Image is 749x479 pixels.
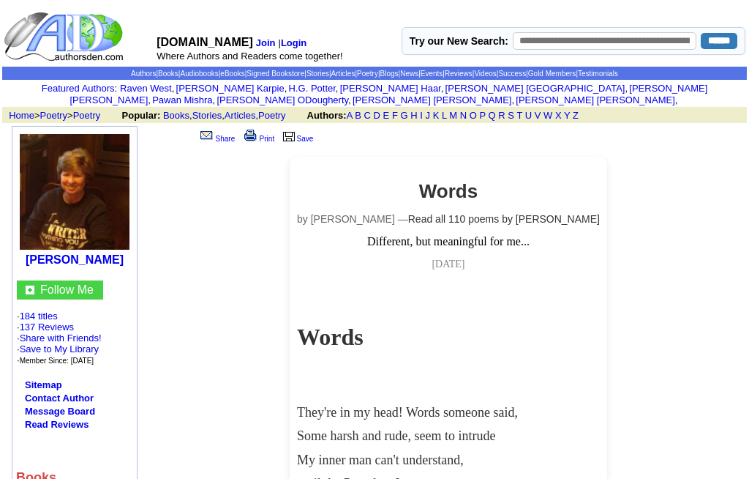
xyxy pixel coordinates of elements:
[152,94,212,105] a: Pawan Mishra
[20,311,58,322] a: 184 titles
[258,110,286,121] a: Poetry
[163,110,189,121] a: Books
[200,130,213,141] img: share_page.gif
[338,85,339,93] font: i
[122,110,592,121] font: , , ,
[555,110,562,121] a: X
[470,110,477,121] a: O
[180,70,218,78] a: Audiobooks
[176,83,285,94] a: [PERSON_NAME] Karpie
[241,135,275,143] a: Print
[535,110,541,121] a: V
[289,83,336,94] a: H.G. Potter
[383,110,390,121] a: E
[20,333,102,344] a: Share with Friends!
[131,70,618,78] span: | | | | | | | | | | | | | | |
[40,283,94,296] a: Follow Me
[564,110,570,121] a: Y
[340,83,441,94] a: [PERSON_NAME] Haar
[69,83,707,105] a: [PERSON_NAME] [PERSON_NAME]
[9,110,34,121] a: Home
[306,70,329,78] a: Stories
[442,110,447,121] a: L
[217,94,348,105] a: [PERSON_NAME] ODougherty
[20,134,129,250] img: 86838.jpeg
[489,110,496,121] a: Q
[364,110,371,121] a: C
[157,36,253,48] font: [DOMAIN_NAME]
[445,83,625,94] a: [PERSON_NAME] [GEOGRAPHIC_DATA]
[287,85,288,93] font: i
[4,110,119,121] font: > >
[351,97,353,105] font: i
[578,70,618,78] a: Testimonials
[174,85,176,93] font: i
[281,37,306,48] a: Login
[20,322,74,333] a: 137 Reviews
[408,213,600,225] a: Read all 110 poems by [PERSON_NAME]
[122,110,161,121] b: Popular:
[151,97,152,105] font: i
[525,110,532,121] a: U
[347,110,353,121] a: A
[628,85,629,93] font: i
[297,259,600,270] p: [DATE]
[297,213,600,225] p: by [PERSON_NAME] —
[514,97,516,105] font: i
[677,97,679,105] font: i
[528,70,576,78] a: Gold Members
[215,97,217,105] font: i
[353,94,511,105] a: [PERSON_NAME] [PERSON_NAME]
[331,70,355,78] a: Articles
[69,83,707,105] font: , , , , , , , , , ,
[480,110,486,121] a: P
[220,70,244,78] a: eBooks
[40,110,68,121] a: Poetry
[26,286,34,294] img: gc.jpg
[225,110,256,121] a: Articles
[42,83,115,94] a: Featured Authors
[297,180,600,303] center: Different, but meaningful for me...
[297,180,600,203] h2: Words
[25,406,95,417] a: Message Board
[400,70,418,78] a: News
[449,110,457,121] a: M
[244,130,257,141] img: print.gif
[17,311,102,365] font: · ·
[374,110,380,121] a: D
[281,130,297,141] img: library.gif
[508,110,514,121] a: S
[474,70,496,78] a: Videos
[158,70,178,78] a: Books
[355,110,361,121] a: B
[279,37,309,48] font: |
[445,70,473,78] a: Reviews
[573,110,579,121] a: Z
[26,253,124,266] a: [PERSON_NAME]
[25,379,62,390] a: Sitemap
[516,110,522,121] a: T
[297,324,364,350] font: Words
[197,135,236,143] a: Share
[17,333,102,365] font: · · ·
[410,110,417,121] a: H
[4,11,127,62] img: logo_ad.gif
[42,83,117,94] font: :
[25,393,94,404] a: Contact Author
[380,70,399,78] a: Blogs
[120,83,172,94] a: Raven West
[516,94,674,105] a: [PERSON_NAME] [PERSON_NAME]
[20,344,99,354] a: Save to My Library
[498,70,526,78] a: Success
[543,110,552,121] a: W
[246,70,304,78] a: Signed Bookstore
[192,110,222,121] a: Stories
[307,110,347,121] b: Authors:
[420,110,423,121] a: I
[433,110,440,121] a: K
[25,419,89,430] a: Read Reviews
[281,135,314,143] a: Save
